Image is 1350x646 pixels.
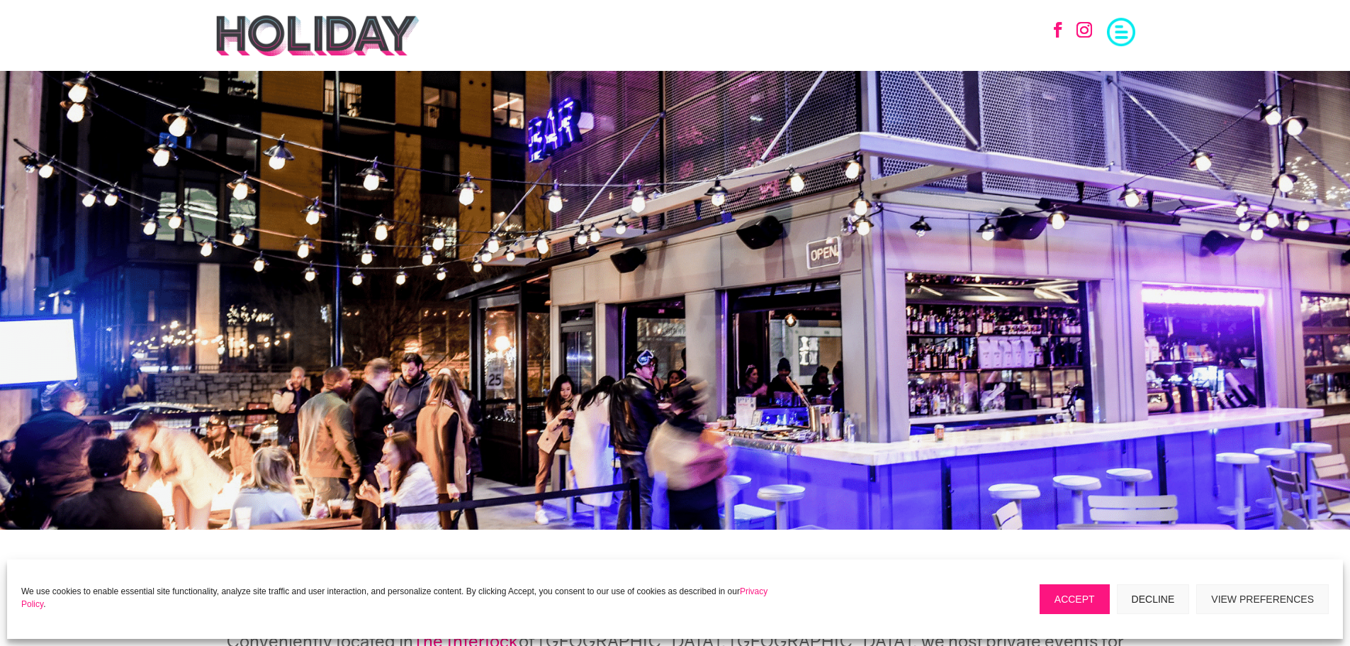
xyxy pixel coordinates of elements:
[1117,584,1190,614] button: Decline
[21,586,767,609] a: Privacy Policy
[215,14,421,57] img: holiday-logo-black
[1040,584,1110,614] button: Accept
[1069,14,1100,45] a: Follow on Instagram
[488,558,862,605] h1: Private Events
[1196,584,1329,614] button: View preferences
[1042,14,1074,45] a: Follow on Facebook
[21,585,787,611] p: We use cookies to enable essential site functionality, analyze site traffic and user interaction,...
